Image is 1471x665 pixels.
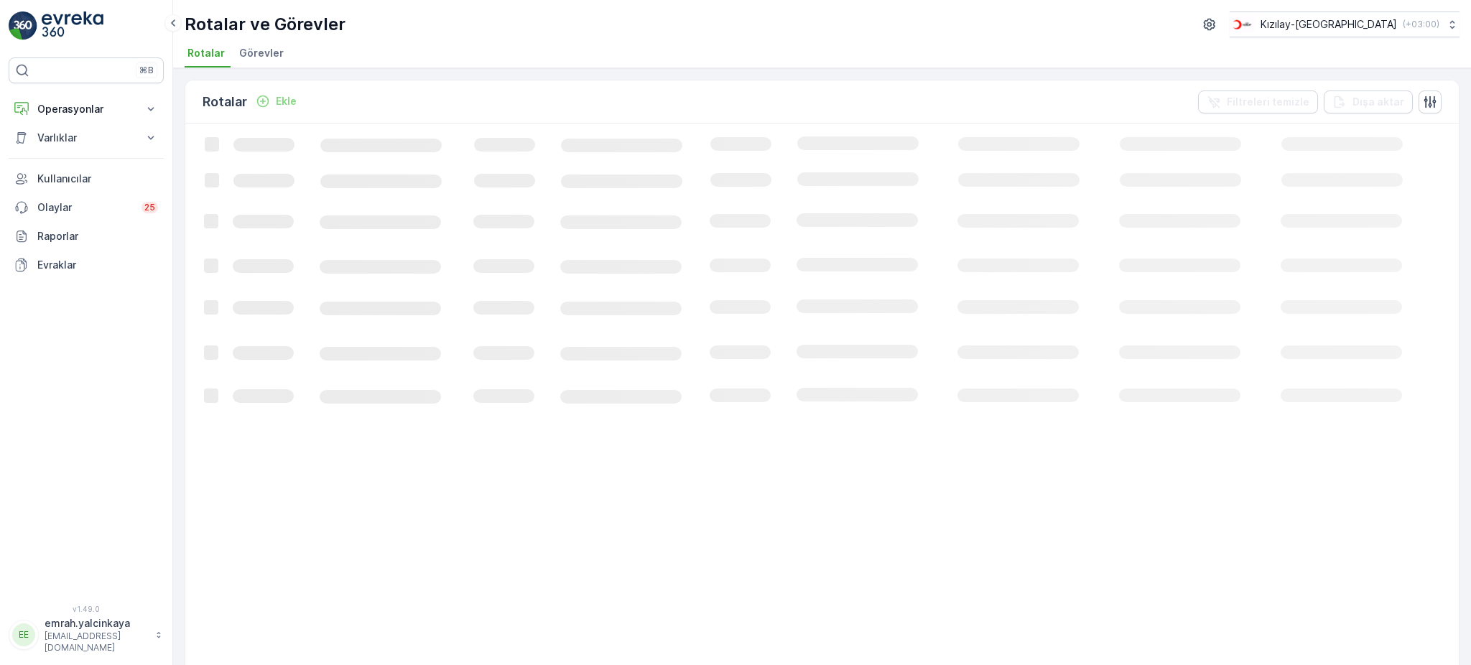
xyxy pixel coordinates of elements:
[1198,90,1318,113] button: Filtreleri temizle
[250,93,302,110] button: Ekle
[239,46,284,60] span: Görevler
[37,200,133,215] p: Olaylar
[9,95,164,124] button: Operasyonlar
[37,229,158,243] p: Raporlar
[9,164,164,193] a: Kullanıcılar
[37,172,158,186] p: Kullanıcılar
[1230,11,1460,37] button: Kızılay-[GEOGRAPHIC_DATA](+03:00)
[9,251,164,279] a: Evraklar
[1227,95,1309,109] p: Filtreleri temizle
[37,258,158,272] p: Evraklar
[9,193,164,222] a: Olaylar25
[144,202,155,213] p: 25
[139,65,154,76] p: ⌘B
[1403,19,1439,30] p: ( +03:00 )
[37,102,135,116] p: Operasyonlar
[45,631,148,654] p: [EMAIL_ADDRESS][DOMAIN_NAME]
[9,222,164,251] a: Raporlar
[37,131,135,145] p: Varlıklar
[9,605,164,613] span: v 1.49.0
[1324,90,1413,113] button: Dışa aktar
[9,616,164,654] button: EEemrah.yalcinkaya[EMAIL_ADDRESS][DOMAIN_NAME]
[9,124,164,152] button: Varlıklar
[203,92,247,112] p: Rotalar
[1230,17,1255,32] img: k%C4%B1z%C4%B1lay_jywRncg.png
[185,13,345,36] p: Rotalar ve Görevler
[9,11,37,40] img: logo
[1352,95,1404,109] p: Dışa aktar
[276,94,297,108] p: Ekle
[187,46,225,60] span: Rotalar
[12,623,35,646] div: EE
[45,616,148,631] p: emrah.yalcinkaya
[1261,17,1397,32] p: Kızılay-[GEOGRAPHIC_DATA]
[42,11,103,40] img: logo_light-DOdMpM7g.png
